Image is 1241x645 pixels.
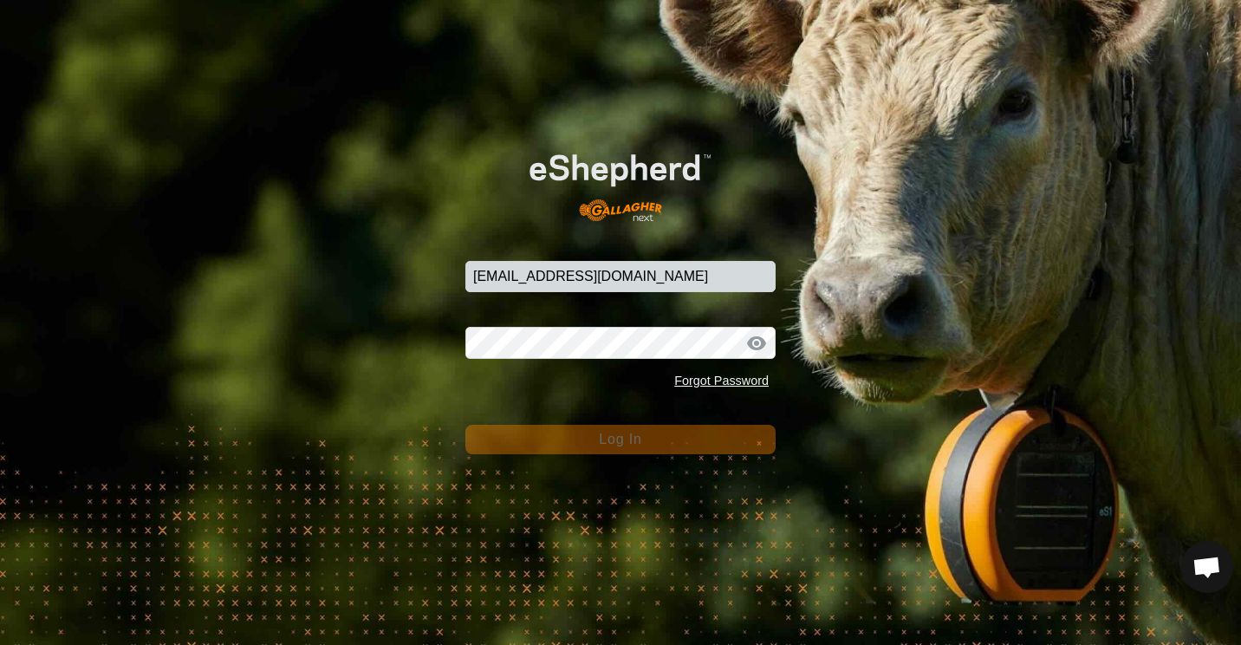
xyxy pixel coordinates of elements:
[599,432,641,446] span: Log In
[1181,541,1233,593] div: Open chat
[465,425,776,454] button: Log In
[674,374,769,388] a: Forgot Password
[465,261,776,292] input: Email Address
[497,128,744,234] img: E-shepherd Logo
